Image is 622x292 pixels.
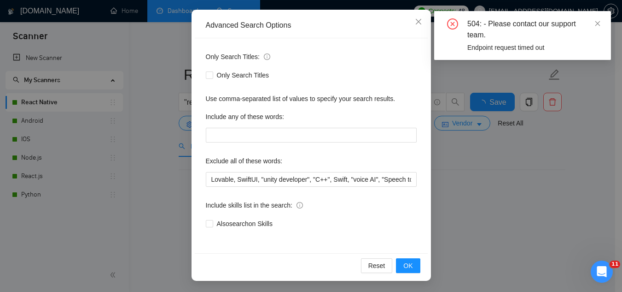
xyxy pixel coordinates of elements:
span: OK [403,261,413,271]
span: 11 [610,261,620,268]
span: Only Search Titles: [206,52,270,62]
div: Advanced Search Options [206,20,417,30]
div: Endpoint request timed out [467,42,600,53]
iframe: Intercom live chat [591,261,613,283]
span: close [594,20,601,27]
span: info-circle [296,202,303,209]
label: Exclude all of these words: [206,154,283,168]
span: close [415,18,422,25]
label: Include any of these words: [206,109,284,124]
span: Include skills list in the search: [206,200,303,210]
span: Reset [368,261,385,271]
div: 504: - Please contact our support team. [467,18,600,41]
button: Reset [361,258,393,273]
button: OK [396,258,420,273]
span: close-circle [447,18,458,30]
div: Use comma-separated list of values to specify your search results. [206,94,417,104]
span: Only Search Titles [213,70,273,80]
span: info-circle [264,54,270,60]
span: Also search on Skills [213,219,276,229]
button: Close [406,10,431,35]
